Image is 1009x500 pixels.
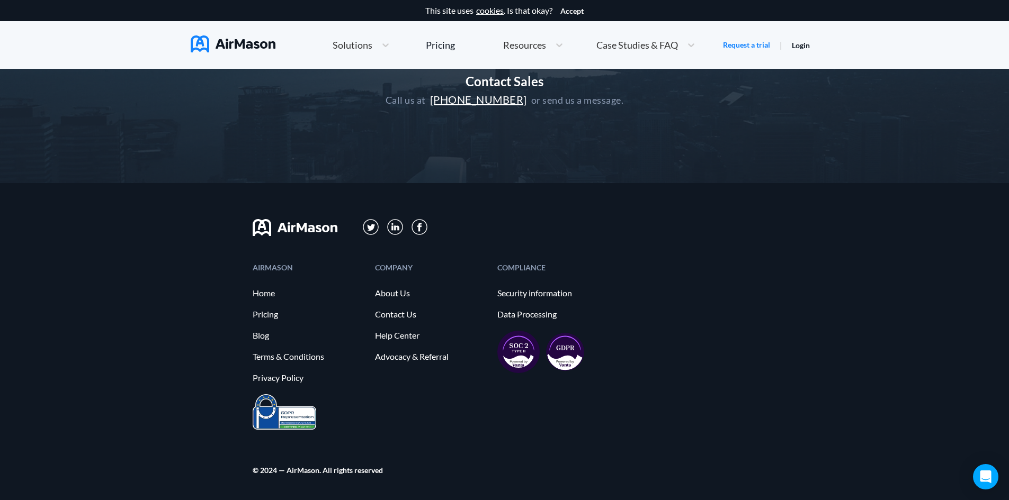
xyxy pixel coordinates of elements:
a: About Us [375,288,487,298]
div: COMPLIANCE [497,264,609,271]
a: Home [253,288,364,298]
a: Request a trial [723,40,770,50]
a: cookies [476,6,504,15]
span: Case Studies & FAQ [596,40,678,50]
button: Accept cookies [560,7,584,15]
div: AIRMASON [253,264,364,271]
a: Security information [497,288,609,298]
a: Terms & Conditions [253,352,364,361]
div: © 2024 — AirMason. All rights reserved [253,467,383,474]
span: Resources [503,40,546,50]
a: Login [792,41,810,50]
a: Advocacy & Referral [375,352,487,361]
span: Solutions [333,40,372,50]
img: prighter-certificate-eu-7c0b0bead1821e86115914626e15d079.png [253,394,316,430]
a: Blog [253,331,364,340]
span: [PHONE_NUMBER] [430,93,527,106]
a: Pricing [426,35,455,54]
a: Pricing [253,310,364,319]
a: Contact Us [375,310,487,319]
a: [PHONE_NUMBER] [426,94,531,106]
img: svg+xml;base64,PD94bWwgdmVyc2lvbj0iMS4wIiBlbmNvZGluZz0iVVRGLTgiPz4KPHN2ZyB3aWR0aD0iMzFweCIgaGVpZ2... [363,219,379,235]
a: Privacy Policy [253,373,364,383]
div: Contact Sales [386,74,624,89]
div: Call us at or send us a message. [386,93,624,106]
a: Help Center [375,331,487,340]
img: soc2-17851990f8204ed92eb8cdb2d5e8da73.svg [497,331,540,373]
img: svg+xml;base64,PHN2ZyB3aWR0aD0iMTYwIiBoZWlnaHQ9IjMyIiB2aWV3Qm94PSIwIDAgMTYwIDMyIiBmaWxsPSJub25lIi... [253,219,337,236]
a: Data Processing [497,310,609,319]
div: Pricing [426,40,455,50]
img: svg+xml;base64,PD94bWwgdmVyc2lvbj0iMS4wIiBlbmNvZGluZz0iVVRGLTgiPz4KPHN2ZyB3aWR0aD0iMzBweCIgaGVpZ2... [412,219,427,235]
div: COMPANY [375,264,487,271]
img: AirMason Logo [191,35,275,52]
img: svg+xml;base64,PD94bWwgdmVyc2lvbj0iMS4wIiBlbmNvZGluZz0iVVRGLTgiPz4KPHN2ZyB3aWR0aD0iMzFweCIgaGVpZ2... [387,219,404,235]
img: gdpr-98ea35551734e2af8fd9405dbdaf8c18.svg [546,333,584,371]
span: | [780,40,782,50]
div: Open Intercom Messenger [973,464,998,489]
